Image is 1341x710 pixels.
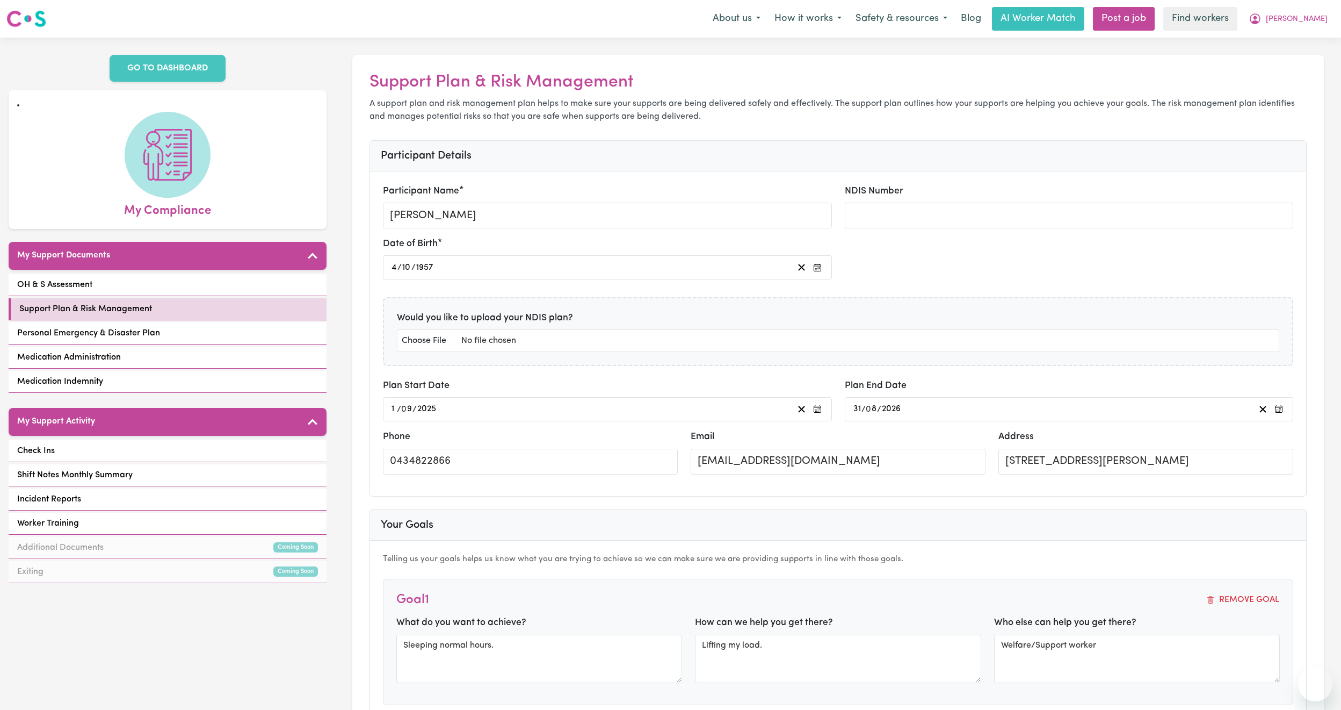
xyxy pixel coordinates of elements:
label: Phone [383,430,410,444]
h2: Support Plan & Risk Management [369,72,1307,92]
button: Safety & resources [849,8,954,30]
input: ---- [881,402,902,417]
p: A support plan and risk management plan helps to make sure your supports are being delivered safe... [369,97,1307,123]
span: Support Plan & Risk Management [19,303,152,315]
span: Additional Documents [17,541,104,554]
p: Telling us your goals helps us know what you are trying to achieve so we can make sure we are pro... [383,553,1293,565]
input: ---- [416,260,434,275]
a: Careseekers logo [6,6,46,31]
span: / [861,404,866,414]
span: Personal Emergency & Disaster Plan [17,327,160,340]
input: -- [853,402,861,417]
h3: Participant Details [381,149,1295,162]
small: Coming Soon [273,566,318,577]
h5: My Support Documents [17,250,110,261]
span: My Compliance [124,198,211,220]
label: What do you want to achieve? [396,616,526,630]
iframe: Button to launch messaging window, conversation in progress [1298,667,1332,701]
a: Medication Indemnity [9,371,327,393]
span: / [397,263,402,272]
input: -- [391,260,397,275]
span: / [397,404,401,414]
label: Would you like to upload your NDIS plan? [397,311,573,325]
h3: Your Goals [381,518,1295,531]
input: -- [402,260,411,275]
span: Medication Indemnity [17,375,103,388]
label: Participant Name [383,184,459,198]
input: -- [402,402,412,417]
a: OH & S Assessment [9,274,327,296]
input: -- [391,402,397,417]
span: Shift Notes Monthly Summary [17,469,133,482]
a: My Compliance [17,112,318,220]
label: Plan End Date [845,379,907,393]
a: Personal Emergency & Disaster Plan [9,322,327,345]
span: / [877,404,881,414]
span: / [412,404,417,414]
img: Careseekers logo [6,9,46,28]
textarea: Sleeping normal hours. [396,634,682,683]
span: Exiting [17,565,44,578]
a: Worker Training [9,513,327,535]
button: My Account [1242,8,1335,30]
input: ---- [417,402,437,417]
h4: Goal 1 [396,592,429,607]
label: NDIS Number [845,184,903,198]
textarea: Welfare/Support worker [994,634,1280,683]
span: 0 [401,405,407,413]
a: Shift Notes Monthly Summary [9,464,327,486]
label: Email [691,430,714,444]
button: How it works [767,8,849,30]
a: Find workers [1163,7,1237,31]
small: Coming Soon [273,542,318,553]
a: Incident Reports [9,489,327,511]
button: About us [706,8,767,30]
a: Additional DocumentsComing Soon [9,537,327,559]
label: Address [998,430,1034,444]
textarea: Lifting my load. [695,634,981,683]
span: Incident Reports [17,493,81,506]
a: Post a job [1093,7,1155,31]
span: 0 [866,405,871,413]
a: Blog [954,7,988,31]
button: Remove Goal [1206,593,1280,607]
label: Who else can help you get there? [994,616,1136,630]
span: OH & S Assessment [17,278,92,291]
label: How can we help you get there? [695,616,833,630]
label: Date of Birth [383,237,438,251]
a: ExitingComing Soon [9,561,327,583]
a: GO TO DASHBOARD [110,55,226,82]
span: Worker Training [17,517,79,530]
span: Medication Administration [17,351,121,364]
span: Check Ins [17,444,55,457]
a: Support Plan & Risk Management [9,298,327,320]
label: Plan Start Date [383,379,450,393]
h5: My Support Activity [17,417,95,427]
a: Check Ins [9,440,327,462]
a: Medication Administration [9,347,327,369]
button: My Support Activity [9,408,327,436]
input: -- [866,402,877,417]
a: AI Worker Match [992,7,1084,31]
span: / [411,263,416,272]
span: [PERSON_NAME] [1266,13,1328,25]
button: My Support Documents [9,242,327,270]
